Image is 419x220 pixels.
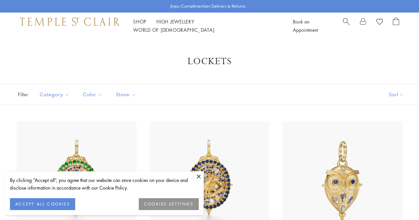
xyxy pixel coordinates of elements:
button: Color [78,87,108,102]
span: Category [36,90,75,99]
a: Book an Appointment [293,18,318,33]
button: ACCEPT ALL COOKIES [10,198,75,210]
button: Category [35,87,75,102]
span: Stone [113,90,141,99]
a: View Wishlist [376,18,383,27]
a: Open Shopping Bag [393,18,399,34]
button: Show sort by [374,84,419,105]
button: Stone [111,87,141,102]
a: High JewelleryHigh Jewellery [156,18,194,25]
h1: Lockets [26,56,393,67]
a: World of [DEMOGRAPHIC_DATA]World of [DEMOGRAPHIC_DATA] [133,26,214,33]
a: Search [343,18,350,34]
div: By clicking “Accept all”, you agree that our website can store cookies on your device and disclos... [10,176,199,192]
img: Temple St. Clair [20,18,120,25]
button: COOKIES SETTINGS [139,198,199,210]
p: Enjoy Complimentary Delivery & Returns [170,3,245,10]
nav: Main navigation [133,18,278,34]
a: ShopShop [133,18,146,25]
span: Color [79,90,108,99]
